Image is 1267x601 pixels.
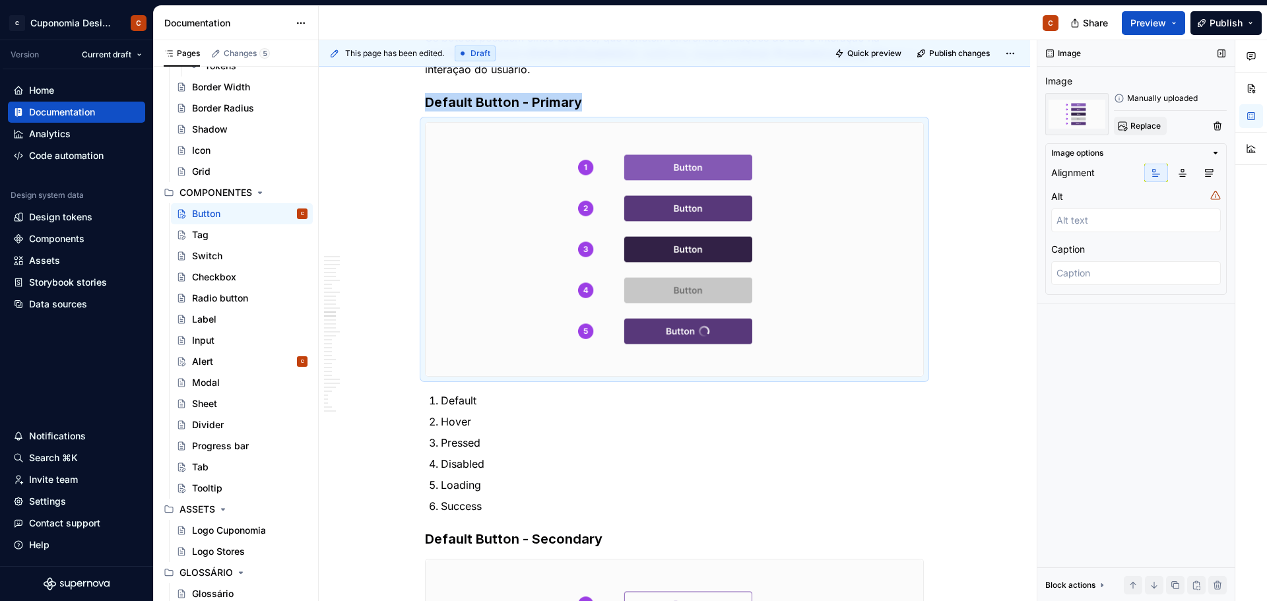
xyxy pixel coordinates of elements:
button: Image options [1051,148,1221,158]
button: Replace [1114,117,1167,135]
svg: Supernova Logo [44,577,110,590]
div: Image [1045,75,1072,88]
div: COMPONENTES [179,186,252,199]
button: Notifications [8,426,145,447]
a: Storybook stories [8,272,145,293]
a: Border Width [171,77,313,98]
a: Label [171,309,313,330]
img: d093a61c-39d0-4411-84ec-b40ef4942f9e.png [426,123,923,376]
div: Assets [29,254,60,267]
a: Shadow [171,119,313,140]
h3: Default Button - Primary [425,93,924,111]
button: Preview [1122,11,1185,35]
a: Checkbox [171,267,313,288]
a: Design tokens [8,206,145,228]
div: ASSETS [158,499,313,520]
a: Radio button [171,288,313,309]
a: Tooltip [171,478,313,499]
div: Grid [192,165,211,178]
span: Share [1083,16,1108,30]
a: Icon [171,140,313,161]
div: GLOSSÁRIO [158,562,313,583]
div: Logo Stores [192,545,245,558]
a: Tag [171,224,313,245]
div: Shadow [192,123,228,136]
a: Analytics [8,123,145,144]
span: Replace [1130,121,1161,131]
a: Data sources [8,294,145,315]
div: Tab [192,460,209,474]
a: Sheet [171,393,313,414]
div: C [1048,18,1053,28]
span: Current draft [82,49,131,60]
a: ButtonC [171,203,313,224]
p: Success [441,498,924,514]
div: Border Radius [192,102,254,115]
span: Draft [471,48,490,59]
h3: Default Button - Secondary [425,530,924,548]
div: Documentation [29,106,95,119]
a: Modal [171,372,313,393]
div: Contact support [29,517,100,530]
a: Progress bar [171,435,313,457]
div: Checkbox [192,270,236,284]
div: Radio button [192,292,248,305]
div: C [136,18,141,28]
button: Quick preview [831,44,907,63]
a: Code automation [8,145,145,166]
span: This page has been edited. [345,48,444,59]
div: Divider [192,418,224,431]
a: Documentation [8,102,145,123]
div: Alt [1051,190,1063,203]
div: Switch [192,249,222,263]
div: Manually uploaded [1114,93,1227,104]
p: Disabled [441,456,924,472]
div: Changes [224,48,270,59]
div: Notifications [29,429,86,443]
button: Contact support [8,513,145,534]
div: Tooltip [192,482,222,495]
a: AlertC [171,351,313,372]
div: Button [192,207,220,220]
div: Settings [29,495,66,508]
div: ASSETS [179,503,215,516]
div: Search ⌘K [29,451,78,464]
div: Modal [192,376,220,389]
a: Divider [171,414,313,435]
div: Documentation [164,16,289,30]
div: Icon [192,144,211,157]
div: Cuponomia Design System [30,16,115,30]
div: Design system data [11,190,84,201]
div: Data sources [29,298,87,311]
button: Publish [1190,11,1262,35]
div: Pages [164,48,200,59]
div: Caption [1051,243,1085,256]
div: C [301,355,304,368]
a: Switch [171,245,313,267]
a: Assets [8,250,145,271]
button: Current draft [76,46,148,64]
span: Publish changes [929,48,990,59]
button: CCuponomia Design SystemC [3,9,150,37]
a: Settings [8,491,145,512]
div: Analytics [29,127,71,141]
div: Version [11,49,39,60]
a: Input [171,330,313,351]
a: Components [8,228,145,249]
div: Progress bar [192,439,249,453]
p: Loading [441,477,924,493]
div: Components [29,232,84,245]
span: 5 [259,48,270,59]
div: C [301,207,304,220]
img: d093a61c-39d0-4411-84ec-b40ef4942f9e.png [1045,93,1109,135]
div: Input [192,334,214,347]
div: Help [29,538,49,552]
span: Publish [1210,16,1243,30]
div: Block actions [1045,576,1107,594]
div: Label [192,313,216,326]
button: Publish changes [913,44,996,63]
div: Storybook stories [29,276,107,289]
div: Logo Cuponomia [192,524,266,537]
a: Grid [171,161,313,182]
